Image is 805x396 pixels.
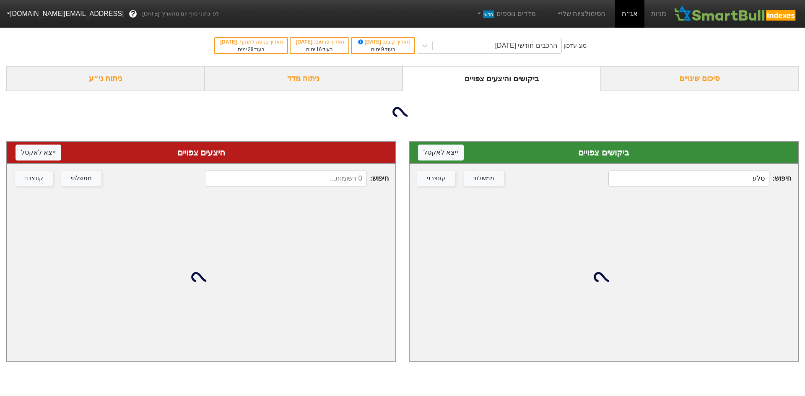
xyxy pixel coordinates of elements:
[563,41,587,50] div: סוג עדכון
[392,102,413,122] img: loading...
[71,174,92,183] div: ממשלתי
[483,10,494,18] span: חדש
[61,171,101,186] button: ממשלתי
[296,39,314,45] span: [DATE]
[219,38,283,46] div: תאריך כניסה לתוקף :
[473,5,539,22] a: מדדים נוספיםחדש
[495,41,557,51] div: הרכבים חודשי [DATE]
[427,174,446,183] div: קונצרני
[15,171,53,186] button: קונצרני
[418,145,464,160] button: ייצא לאקסל
[6,66,205,91] div: ניתוח ני״ע
[608,171,791,186] span: חיפוש :
[356,46,410,53] div: בעוד ימים
[220,39,238,45] span: [DATE]
[16,145,61,160] button: ייצא לאקסל
[248,47,253,52] span: 28
[142,10,219,18] span: לפי נתוני סוף יום מתאריך [DATE]
[464,171,504,186] button: ממשלתי
[418,146,789,159] div: ביקושים צפויים
[206,171,367,186] input: 0 רשומות...
[673,5,798,22] img: SmartBull
[191,267,211,287] img: loading...
[24,174,43,183] div: קונצרני
[594,267,614,287] img: loading...
[402,66,601,91] div: ביקושים והיצעים צפויים
[553,5,609,22] a: הסימולציות שלי
[417,171,455,186] button: קונצרני
[205,66,403,91] div: ניתוח מדד
[608,171,769,186] input: 562 רשומות...
[356,38,410,46] div: תאריך קובע :
[357,39,383,45] span: [DATE]
[219,46,283,53] div: בעוד ימים
[206,171,389,186] span: חיפוש :
[295,46,344,53] div: בעוד ימים
[473,174,494,183] div: ממשלתי
[316,47,322,52] span: 16
[381,47,384,52] span: 9
[295,38,344,46] div: תאריך פרסום :
[601,66,799,91] div: סיכום שינויים
[131,8,135,20] span: ?
[16,146,387,159] div: היצעים צפויים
